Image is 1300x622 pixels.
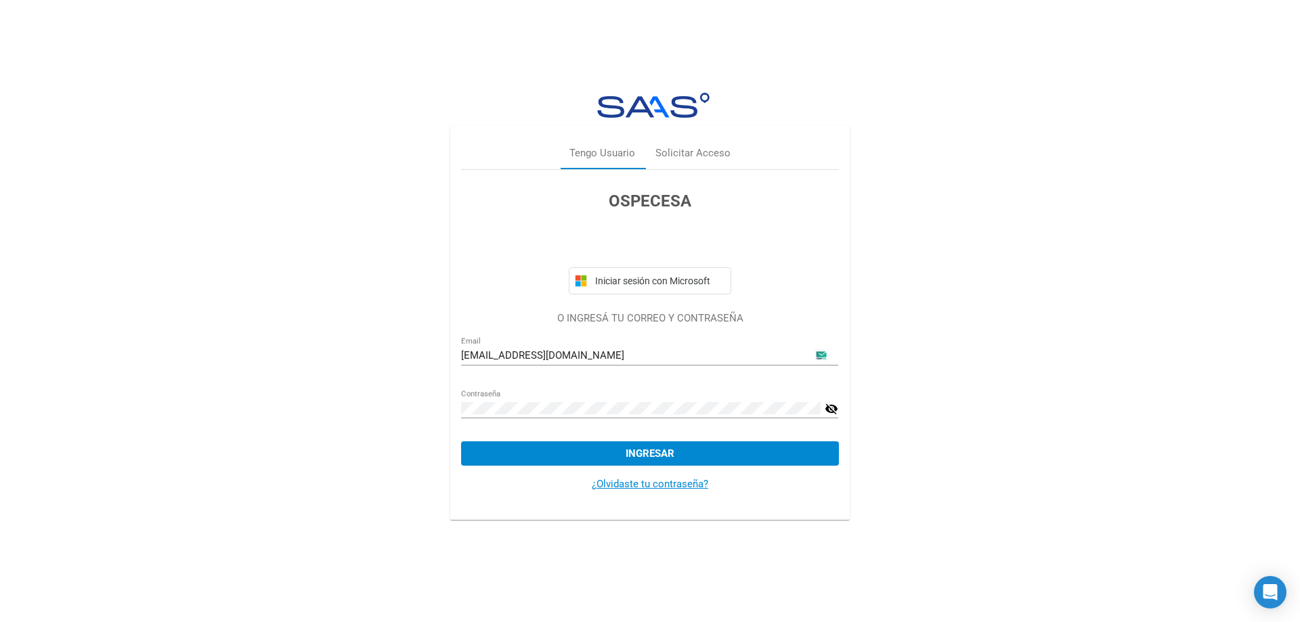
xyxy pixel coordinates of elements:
span: Ingresar [626,447,674,460]
p: O INGRESÁ TU CORREO Y CONTRASEÑA [461,311,838,326]
a: ¿Olvidaste tu contraseña? [592,478,708,490]
div: Open Intercom Messenger [1254,576,1286,608]
div: Tengo Usuario [569,146,635,161]
div: Solicitar Acceso [655,146,731,161]
h3: OSPECESA [461,189,838,213]
span: Iniciar sesión con Microsoft [592,275,725,286]
iframe: Botón de Acceder con Google [562,228,738,258]
mat-icon: visibility_off [825,401,838,417]
button: Iniciar sesión con Microsoft [569,267,731,294]
button: Ingresar [461,441,838,466]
